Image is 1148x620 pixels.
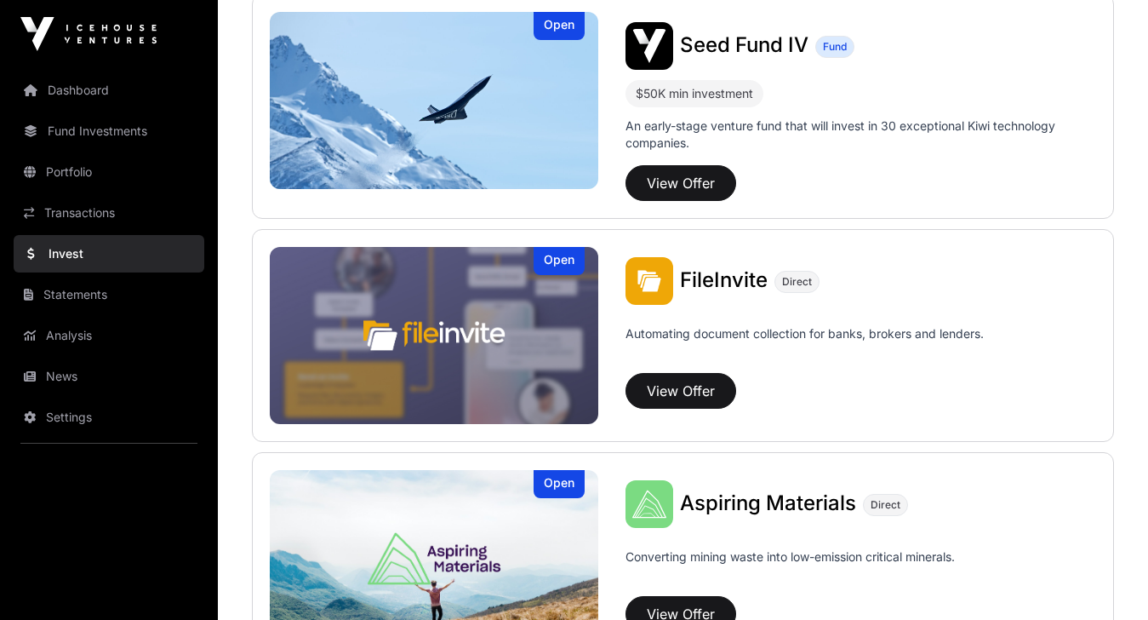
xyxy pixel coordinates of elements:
iframe: Chat Widget [1063,538,1148,620]
button: View Offer [625,373,736,409]
a: Settings [14,399,204,436]
div: Open [534,470,585,498]
a: Dashboard [14,72,204,109]
img: FileInvite [270,247,598,424]
a: News [14,358,204,395]
span: Aspiring Materials [680,491,856,515]
a: Seed Fund IVOpen [270,12,598,189]
span: FileInvite [680,267,768,292]
a: FileInvite [680,270,768,292]
a: Portfolio [14,153,204,191]
a: FileInviteOpen [270,247,598,424]
a: Fund Investments [14,112,204,150]
img: FileInvite [625,257,673,305]
div: $50K min investment [636,83,753,104]
button: View Offer [625,165,736,201]
a: Analysis [14,317,204,354]
img: Seed Fund IV [625,22,673,70]
span: Seed Fund IV [680,32,808,57]
div: $50K min investment [625,80,763,107]
a: Transactions [14,194,204,232]
p: Automating document collection for banks, brokers and lenders. [625,325,984,366]
a: Aspiring Materials [680,493,856,515]
img: Icehouse Ventures Logo [20,17,157,51]
span: Direct [871,498,900,512]
img: Aspiring Materials [625,480,673,528]
span: Fund [823,40,847,54]
a: Seed Fund IV [680,35,808,57]
div: Open [534,247,585,275]
img: Seed Fund IV [270,12,598,189]
span: Direct [782,275,812,289]
a: Statements [14,276,204,313]
p: Converting mining waste into low-emission critical minerals. [625,548,955,589]
a: Invest [14,235,204,273]
p: An early-stage venture fund that will invest in 30 exceptional Kiwi technology companies. [625,118,1096,152]
div: Open [534,12,585,40]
